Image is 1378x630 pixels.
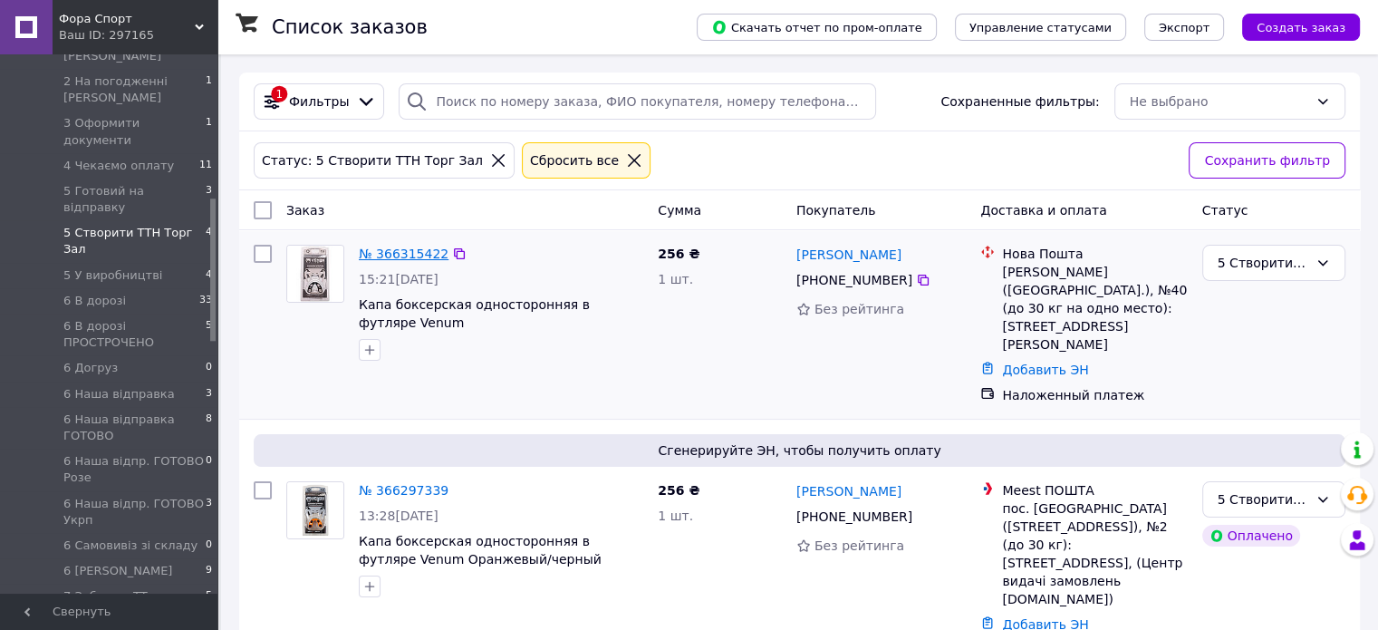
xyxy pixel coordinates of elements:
span: [PHONE_NUMBER] [796,273,912,287]
div: 5 Створити ТТН Торг Зал [1218,253,1308,273]
a: Создать заказ [1224,19,1360,34]
span: 5 Створити ТТН Торг Зал [63,225,206,257]
span: Покупатель [796,203,876,218]
span: 3 [206,386,212,402]
span: Фора Спорт [59,11,195,27]
span: Управление статусами [969,21,1112,34]
span: 1 шт. [658,509,693,523]
span: Сумма [658,203,701,218]
span: Экспорт [1159,21,1209,34]
span: 15:21[DATE] [359,272,438,286]
div: Не выбрано [1130,92,1308,111]
div: пос. [GEOGRAPHIC_DATA] ([STREET_ADDRESS]), №2 (до 30 кг): [STREET_ADDRESS], (Центр видачі замовле... [1002,499,1187,608]
div: Наложенный платеж [1002,386,1187,404]
span: 8 [206,412,212,444]
span: 6 Наша відпр. ГОТОВО Укрп [63,496,206,528]
span: 5 [206,588,212,605]
span: Сохранить фильтр [1204,150,1330,170]
span: 3 [206,183,212,216]
div: Meest ПОШТА [1002,481,1187,499]
a: [PERSON_NAME] [796,246,901,264]
span: 0 [206,538,212,554]
span: 11 [199,158,212,174]
button: Управление статусами [955,14,1126,41]
div: 5 Створити ТТН Торг Зал [1218,489,1308,509]
span: 5 [206,318,212,351]
span: 6 [PERSON_NAME] [63,563,172,579]
div: Ваш ID: 297165 [59,27,217,44]
span: Скачать отчет по пром-оплате [711,19,922,35]
a: № 366297339 [359,483,448,498]
span: 5 У виробництві [63,267,162,284]
div: Оплачено [1202,525,1300,547]
span: Сохраненные фильтры: [940,92,1099,111]
span: 6 Догруз [63,360,118,376]
span: [PHONE_NUMBER] [796,509,912,524]
span: Доставка и оплата [980,203,1106,218]
input: Поиск по номеру заказа, ФИО покупателя, номеру телефона, Email, номеру накладной [399,83,876,120]
button: Экспорт [1144,14,1224,41]
span: Без рейтинга [814,538,904,553]
span: 7 Забере в ТТ [63,588,148,605]
button: Создать заказ [1242,14,1360,41]
span: 1 [206,73,212,106]
div: [PERSON_NAME] ([GEOGRAPHIC_DATA].), №40 (до 30 кг на одно место): [STREET_ADDRESS][PERSON_NAME] [1002,263,1187,354]
span: 3 Оформити документи [63,115,206,148]
span: 6 Наша відпр. ГОТОВО Розе [63,453,206,486]
span: 256 ₴ [658,483,699,498]
span: Заказ [286,203,324,218]
a: Капа боксерская односторонняя в футляре Venum [359,297,590,330]
h1: Список заказов [272,16,428,38]
button: Сохранить фильтр [1189,142,1345,179]
a: № 366315422 [359,247,448,261]
a: Фото товару [286,481,344,539]
img: Фото товару [287,246,343,302]
span: 4 [206,225,212,257]
span: Сгенерируйте ЭН, чтобы получить оплату [261,441,1338,460]
span: 6 В дорозі [63,293,126,309]
div: Нова Пошта [1002,245,1187,263]
span: 256 ₴ [658,247,699,261]
span: 6 Наша відправка ГОТОВО [63,412,206,444]
span: 3 [206,496,212,528]
span: Без рейтинга [814,302,904,316]
span: 33 [199,293,212,309]
a: [PERSON_NAME] [796,482,901,500]
span: 0 [206,360,212,376]
span: 6 Наша відправка [63,386,175,402]
img: Фото товару [287,482,343,538]
span: 1 [206,115,212,148]
div: Сбросить все [526,150,622,170]
span: Фильтры [289,92,349,111]
span: 6 В дорозі ПРОСТРОЧЕНО [63,318,206,351]
button: Скачать отчет по пром-оплате [697,14,937,41]
span: 1 шт. [658,272,693,286]
div: Статус: 5 Створити ТТН Торг Зал [258,150,487,170]
a: Капа боксерская односторонняя в футляре Venum Оранжевый/черный [359,534,602,567]
span: 6 Самовивіз зі складу [63,538,198,554]
span: 5 Готовий на відправку [63,183,206,216]
span: 0 [206,453,212,486]
span: 4 Чекаємо оплату [63,158,174,174]
a: Фото товару [286,245,344,303]
span: 13:28[DATE] [359,509,438,523]
span: 2 На погодженні [PERSON_NAME] [63,73,206,106]
span: Статус [1202,203,1248,218]
a: Добавить ЭН [1002,363,1088,377]
span: 9 [206,563,212,579]
span: 4 [206,267,212,284]
span: Создать заказ [1257,21,1345,34]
